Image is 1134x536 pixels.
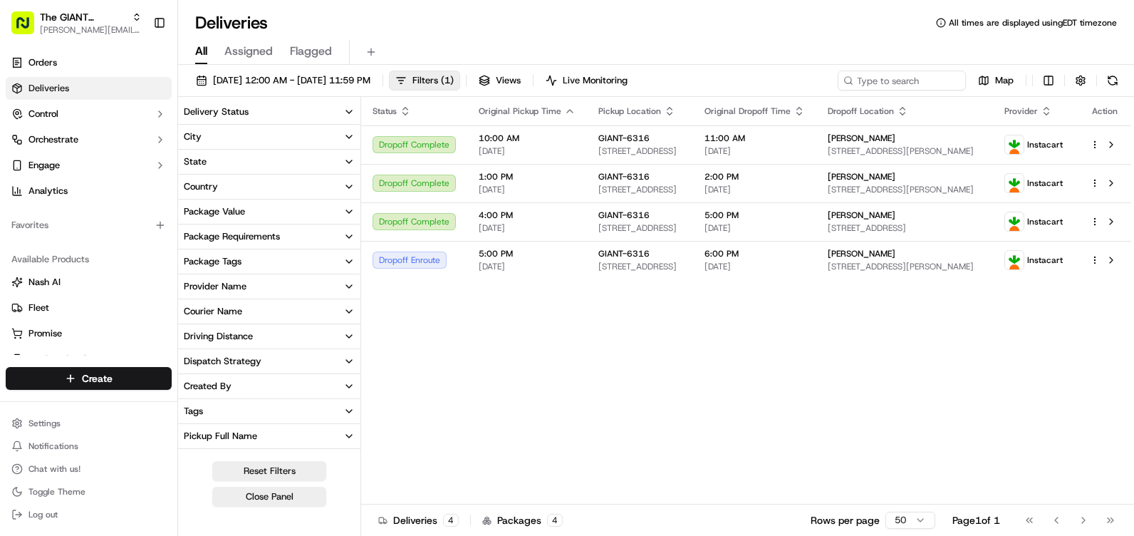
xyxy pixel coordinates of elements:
[6,505,172,525] button: Log out
[6,214,172,237] div: Favorites
[1005,251,1024,269] img: profile_instacart_ahold_partner.png
[704,248,805,259] span: 6:00 PM
[1103,71,1123,91] button: Refresh
[11,327,166,340] a: Promise
[828,133,895,144] span: [PERSON_NAME]
[811,513,880,527] p: Rows per page
[184,255,241,268] div: Package Tags
[1027,139,1063,150] span: Instacart
[598,133,650,144] span: GIANT-6316
[547,514,563,527] div: 4
[212,461,326,481] button: Reset Filters
[178,424,360,448] button: Pickup Full Name
[828,248,895,259] span: [PERSON_NAME]
[28,301,49,314] span: Fleet
[178,324,360,349] button: Driving Distance
[441,74,454,87] span: ( 1 )
[6,51,172,74] a: Orders
[6,6,147,40] button: The GIANT Company[PERSON_NAME][EMAIL_ADDRESS][PERSON_NAME][DOMAIN_NAME]
[28,276,61,289] span: Nash AI
[828,171,895,182] span: [PERSON_NAME]
[373,105,397,117] span: Status
[972,71,1020,91] button: Map
[184,205,245,218] div: Package Value
[828,210,895,221] span: [PERSON_NAME]
[178,274,360,299] button: Provider Name
[6,436,172,456] button: Notifications
[704,222,805,234] span: [DATE]
[1027,254,1063,266] span: Instacart
[479,105,561,117] span: Original Pickup Time
[704,261,805,272] span: [DATE]
[6,271,172,294] button: Nash AI
[6,322,172,345] button: Promise
[995,74,1014,87] span: Map
[213,74,370,87] span: [DATE] 12:00 AM - [DATE] 11:59 PM
[1005,174,1024,192] img: profile_instacart_ahold_partner.png
[598,210,650,221] span: GIANT-6316
[598,222,682,234] span: [STREET_ADDRESS]
[704,105,791,117] span: Original Dropoff Time
[6,348,172,371] button: Product Catalog
[496,74,521,87] span: Views
[178,200,360,224] button: Package Value
[184,305,242,318] div: Courier Name
[704,171,805,182] span: 2:00 PM
[28,56,57,69] span: Orders
[178,150,360,174] button: State
[82,371,113,386] span: Create
[563,74,628,87] span: Live Monitoring
[704,210,805,221] span: 5:00 PM
[389,71,460,91] button: Filters(1)
[479,210,576,221] span: 4:00 PM
[704,184,805,195] span: [DATE]
[6,128,172,151] button: Orchestrate
[6,180,172,202] a: Analytics
[1005,135,1024,154] img: profile_instacart_ahold_partner.png
[479,145,576,157] span: [DATE]
[1090,105,1120,117] div: Action
[189,71,377,91] button: [DATE] 12:00 AM - [DATE] 11:59 PM
[184,230,280,243] div: Package Requirements
[28,159,60,172] span: Engage
[224,43,273,60] span: Assigned
[479,171,576,182] span: 1:00 PM
[11,301,166,314] a: Fleet
[6,248,172,271] div: Available Products
[598,171,650,182] span: GIANT-6316
[1004,105,1038,117] span: Provider
[828,184,982,195] span: [STREET_ADDRESS][PERSON_NAME]
[290,43,332,60] span: Flagged
[443,514,459,527] div: 4
[184,355,261,368] div: Dispatch Strategy
[184,130,202,143] div: City
[178,449,360,473] button: Pickup Business Name
[598,261,682,272] span: [STREET_ADDRESS]
[838,71,966,91] input: Type to search
[28,133,78,146] span: Orchestrate
[6,297,172,319] button: Fleet
[6,77,172,100] a: Deliveries
[598,145,682,157] span: [STREET_ADDRESS]
[479,248,576,259] span: 5:00 PM
[28,440,78,452] span: Notifications
[949,17,1117,29] span: All times are displayed using EDT timezone
[6,413,172,433] button: Settings
[40,10,126,24] button: The GIANT Company
[482,513,563,527] div: Packages
[704,145,805,157] span: [DATE]
[178,399,360,423] button: Tags
[598,105,661,117] span: Pickup Location
[472,71,527,91] button: Views
[952,513,1000,527] div: Page 1 of 1
[28,463,80,475] span: Chat with us!
[184,330,253,343] div: Driving Distance
[28,82,69,95] span: Deliveries
[28,108,58,120] span: Control
[6,367,172,390] button: Create
[212,487,326,507] button: Close Panel
[11,276,166,289] a: Nash AI
[28,418,61,429] span: Settings
[184,180,218,193] div: Country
